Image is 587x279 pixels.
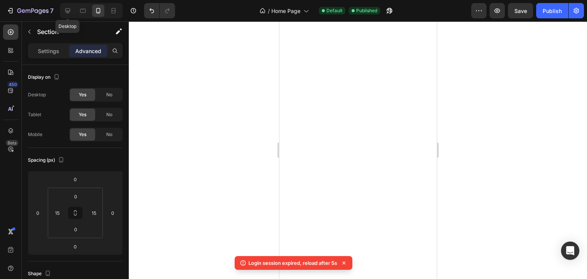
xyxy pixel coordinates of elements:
span: No [106,131,112,138]
span: Default [326,7,342,14]
div: Open Intercom Messenger [561,242,579,260]
p: 7 [50,6,54,15]
span: No [106,91,112,98]
div: Shape [28,269,52,279]
div: Mobile [28,131,42,138]
button: 7 [3,3,57,18]
span: Yes [79,91,86,98]
p: Settings [38,47,59,55]
div: Spacing (px) [28,155,66,165]
div: Display on [28,72,61,83]
input: 0 [107,207,118,219]
div: 450 [7,81,18,88]
div: Desktop [28,91,46,98]
div: Undo/Redo [144,3,175,18]
button: Publish [536,3,568,18]
input: 0px [68,191,83,202]
input: 0 [68,241,83,252]
p: Login session expired, reload after 5s [248,259,337,267]
div: Tablet [28,111,41,118]
div: Publish [543,7,562,15]
iframe: Design area [279,21,437,279]
span: Yes [79,131,86,138]
div: Beta [6,140,18,146]
span: Yes [79,111,86,118]
span: Save [514,8,527,14]
span: Home Page [271,7,300,15]
input: 0px [68,224,83,235]
p: Section [37,27,100,36]
input: 15px [88,207,100,219]
input: 0 [68,174,83,185]
input: 0 [32,207,44,219]
button: Save [508,3,533,18]
span: / [268,7,270,15]
input: 15px [52,207,63,219]
span: No [106,111,112,118]
span: Published [356,7,377,14]
p: Advanced [75,47,101,55]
